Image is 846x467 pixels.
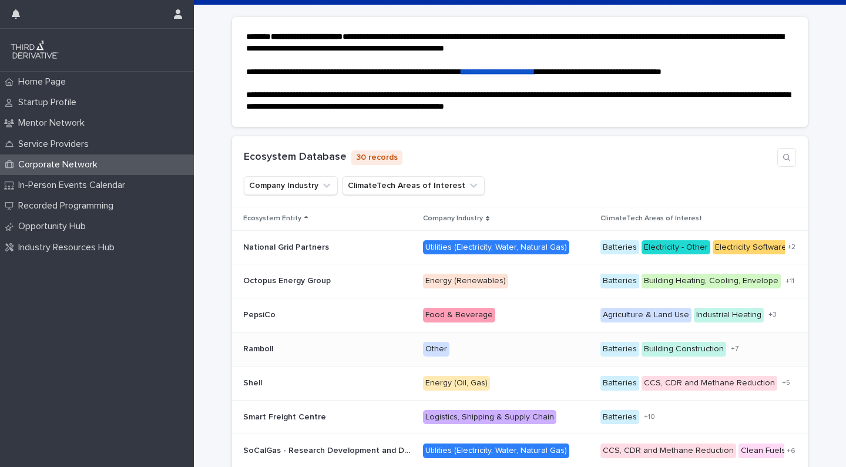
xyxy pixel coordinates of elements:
[731,345,738,352] span: + 7
[232,400,808,434] tr: Smart Freight CentreSmart Freight Centre Logistics, Shipping & Supply ChainBatteries+10
[14,76,75,88] p: Home Page
[787,244,795,251] span: + 2
[243,308,278,320] p: PepsiCo
[423,308,495,322] div: Food & Beverage
[642,342,726,357] div: Building Construction
[232,264,808,298] tr: Octopus Energy GroupOctopus Energy Group Energy (Renewables)BatteriesBuilding Heating, Cooling, E...
[244,176,338,195] button: Company Industry
[600,240,639,255] div: Batteries
[600,444,736,458] div: CCS, CDR and Methane Reduction
[423,444,569,458] div: Utilities (Electricity, Water, Natural Gas)
[642,274,781,288] div: Building Heating, Cooling, Envelope
[14,242,124,253] p: Industry Resources Hub
[243,274,333,286] p: Octopus Energy Group
[642,240,710,255] div: Electricity - Other
[713,240,789,255] div: Electricity Software
[644,414,655,421] span: + 10
[243,376,264,388] p: Shell
[243,212,301,225] p: Ecosystem Entity
[768,311,777,318] span: + 3
[243,410,328,422] p: Smart Freight Centre
[423,376,490,391] div: Energy (Oil, Gas)
[243,444,416,456] p: SoCalGas - Research Development and Demonstration
[232,230,808,264] tr: National Grid PartnersNational Grid Partners Utilities (Electricity, Water, Natural Gas)Batteries...
[600,376,639,391] div: Batteries
[243,240,331,253] p: National Grid Partners
[423,240,569,255] div: Utilities (Electricity, Water, Natural Gas)
[782,379,790,387] span: + 5
[423,410,556,425] div: Logistics, Shipping & Supply Chain
[423,212,483,225] p: Company Industry
[14,200,123,211] p: Recorded Programming
[694,308,764,322] div: Industrial Heating
[14,139,98,150] p: Service Providers
[600,342,639,357] div: Batteries
[600,212,702,225] p: ClimateTech Areas of Interest
[232,298,808,332] tr: PepsiCoPepsiCo Food & BeverageAgriculture & Land UseIndustrial Heating+3
[244,151,347,164] h1: Ecosystem Database
[600,274,639,288] div: Batteries
[14,117,94,129] p: Mentor Network
[423,274,508,288] div: Energy (Renewables)
[14,97,86,108] p: Startup Profile
[232,332,808,366] tr: RambollRamboll OtherBatteriesBuilding Construction+7
[600,308,691,322] div: Agriculture & Land Use
[787,448,795,455] span: + 6
[343,176,485,195] button: ClimateTech Areas of Interest
[243,342,276,354] p: Ramboll
[351,150,402,165] p: 30 records
[738,444,788,458] div: Clean Fuels
[14,159,107,170] p: Corporate Network
[9,38,61,62] img: q0dI35fxT46jIlCv2fcp
[423,342,449,357] div: Other
[232,366,808,400] tr: ShellShell Energy (Oil, Gas)BatteriesCCS, CDR and Methane Reduction+5
[785,278,794,285] span: + 11
[14,180,135,191] p: In-Person Events Calendar
[642,376,777,391] div: CCS, CDR and Methane Reduction
[600,410,639,425] div: Batteries
[14,221,95,232] p: Opportunity Hub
